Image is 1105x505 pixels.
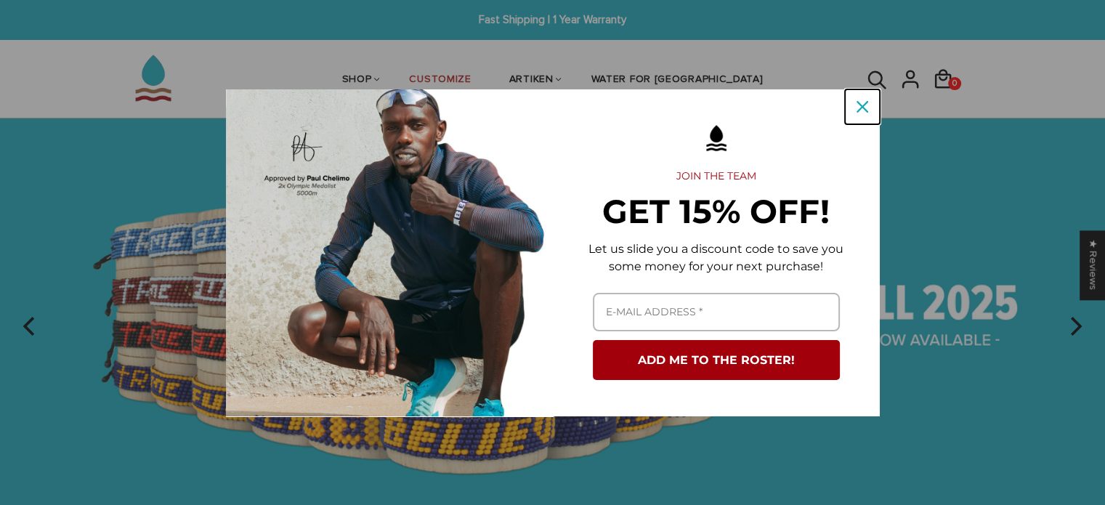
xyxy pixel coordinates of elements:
p: Let us slide you a discount code to save you some money for your next purchase! [576,241,857,275]
svg: close icon [857,101,868,113]
button: ADD ME TO THE ROSTER! [593,340,840,380]
h2: JOIN THE TEAM [576,170,857,183]
input: Email field [593,293,840,331]
strong: GET 15% OFF! [602,191,830,231]
button: Close [845,89,880,124]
